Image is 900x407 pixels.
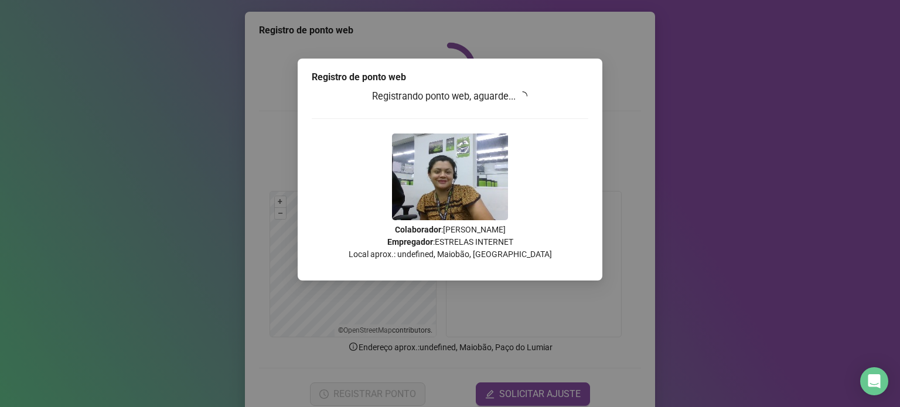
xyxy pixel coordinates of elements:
img: 9k= [392,134,508,220]
h3: Registrando ponto web, aguarde... [312,89,588,104]
strong: Empregador [387,237,433,247]
p: : [PERSON_NAME] : ESTRELAS INTERNET Local aprox.: undefined, Maiobão, [GEOGRAPHIC_DATA] [312,224,588,261]
strong: Colaborador [395,225,441,234]
div: Registro de ponto web [312,70,588,84]
span: loading [517,90,529,101]
div: Open Intercom Messenger [860,367,888,395]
